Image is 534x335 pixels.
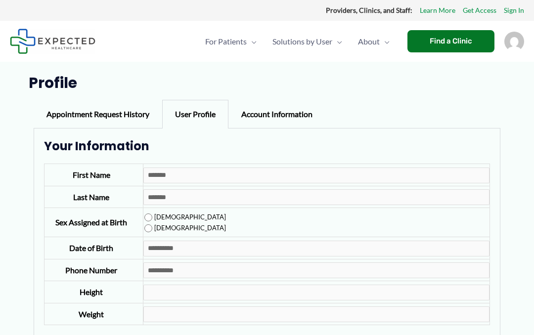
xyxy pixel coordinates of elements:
div: User Profile [162,100,228,128]
label: Weight [79,309,104,319]
input: [DEMOGRAPHIC_DATA] [144,224,152,232]
a: Learn More [420,4,455,17]
div: Appointment Request History [34,100,162,128]
input: [DEMOGRAPHIC_DATA] [144,213,152,221]
strong: Providers, Clinics, and Staff: [326,6,412,14]
h3: Your Information [44,138,489,154]
h1: Profile [29,74,505,92]
label: Phone Number [65,265,117,275]
a: Account icon link [504,36,524,45]
a: AboutMenu Toggle [350,24,398,59]
label: Date of Birth [69,243,113,252]
span: Menu Toggle [380,24,390,59]
a: Sign In [504,4,524,17]
label: Height [80,287,103,296]
span: Solutions by User [272,24,332,59]
a: Get Access [463,4,496,17]
img: Expected Healthcare Logo - side, dark font, small [10,29,95,54]
label: First Name [73,170,110,179]
span: About [358,24,380,59]
a: For PatientsMenu Toggle [197,24,265,59]
label: Last Name [73,192,109,202]
div: Account Information [228,100,325,128]
label: Sex Assigned at Birth [55,217,127,227]
nav: Primary Site Navigation [197,24,398,59]
label: [DEMOGRAPHIC_DATA] [144,213,226,221]
a: Solutions by UserMenu Toggle [265,24,350,59]
span: Menu Toggle [247,24,257,59]
a: Find a Clinic [407,30,494,52]
span: For Patients [205,24,247,59]
label: [DEMOGRAPHIC_DATA] [144,224,226,232]
span: Menu Toggle [332,24,342,59]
